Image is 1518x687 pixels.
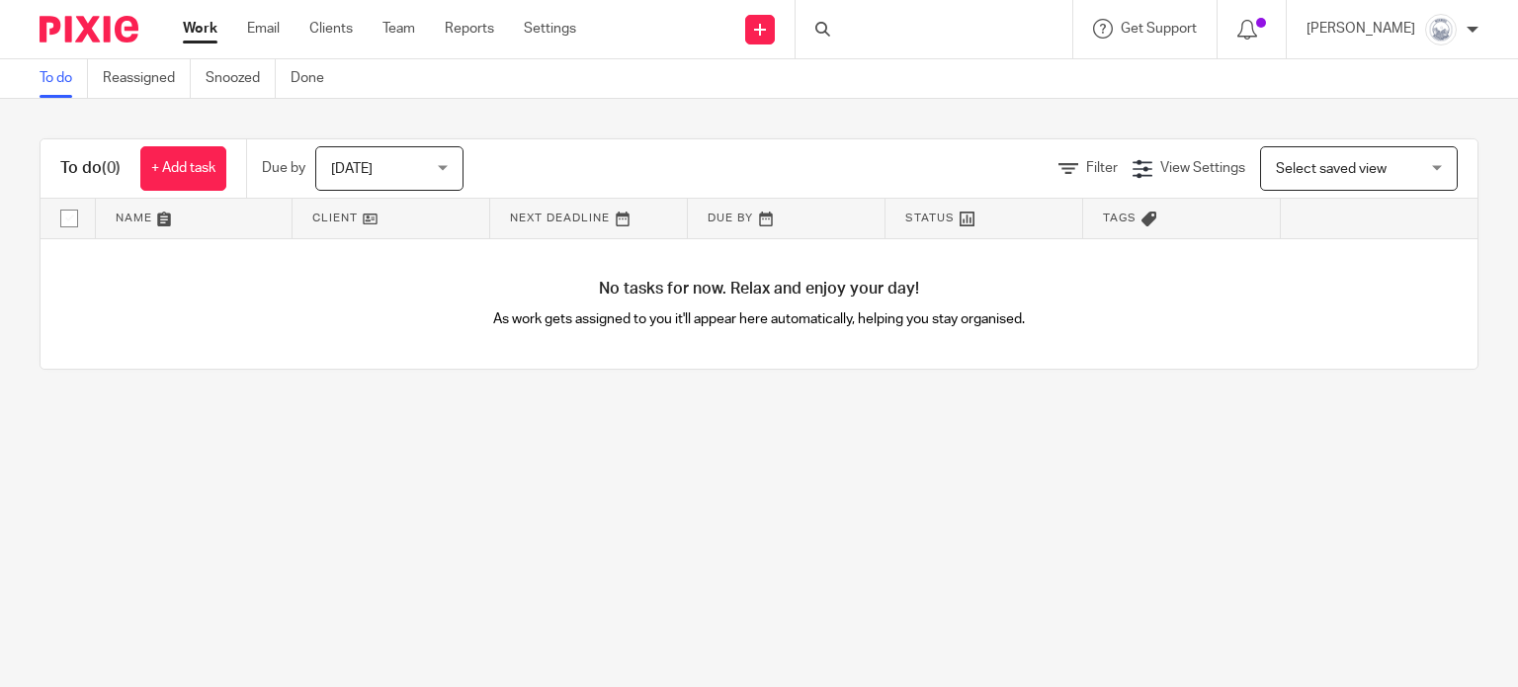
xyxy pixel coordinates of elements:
span: Filter [1086,161,1118,175]
a: Snoozed [206,59,276,98]
span: Tags [1103,213,1137,223]
span: Get Support [1121,22,1197,36]
a: To do [40,59,88,98]
h1: To do [60,158,121,179]
span: [DATE] [331,162,373,176]
p: [PERSON_NAME] [1307,19,1415,39]
a: Email [247,19,280,39]
a: + Add task [140,146,226,191]
p: As work gets assigned to you it'll appear here automatically, helping you stay organised. [400,309,1119,329]
p: Due by [262,158,305,178]
a: Work [183,19,217,39]
a: Clients [309,19,353,39]
span: Select saved view [1276,162,1387,176]
span: View Settings [1160,161,1245,175]
a: Reassigned [103,59,191,98]
a: Team [382,19,415,39]
h4: No tasks for now. Relax and enjoy your day! [41,279,1477,300]
span: (0) [102,160,121,176]
img: Copy%20of%20Rockies%20accounting%20v3%20(1).png [1425,14,1457,45]
a: Reports [445,19,494,39]
img: Pixie [40,16,138,43]
a: Settings [524,19,576,39]
a: Done [291,59,339,98]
